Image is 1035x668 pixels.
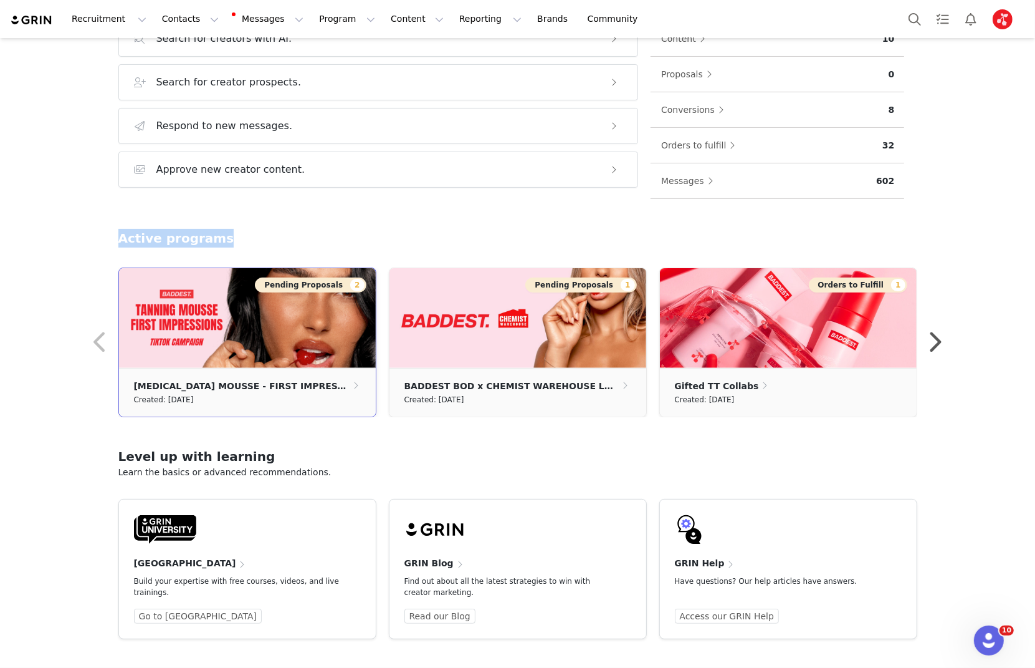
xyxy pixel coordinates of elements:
[118,152,639,188] button: Approve new creator content.
[156,31,292,46] h3: Search for creators with AI.
[957,5,985,33] button: Notifications
[525,278,636,293] button: Pending Proposals1
[156,162,305,177] h3: Approve new creator content.
[661,64,718,84] button: Proposals
[530,5,579,33] a: Brands
[675,393,735,407] small: Created: [DATE]
[118,108,639,144] button: Respond to new messages.
[404,393,464,407] small: Created: [DATE]
[889,104,895,117] p: 8
[134,379,351,393] p: [MEDICAL_DATA] MOUSSE - FIRST IMPRESSIONS CAMPAIGN
[404,379,620,393] p: BADDEST BOD x CHEMIST WAREHOUSE LAUNCH
[993,9,1013,29] img: cfdc7c8e-f9f4-406a-bed9-72c9a347eaed.jpg
[404,557,454,570] h4: GRIN Blog
[155,5,226,33] button: Contacts
[675,557,725,570] h4: GRIN Help
[118,229,234,248] h2: Active programs
[118,21,639,57] button: Search for creators with AI.
[661,135,742,155] button: Orders to fulfill
[118,466,917,479] p: Learn the basics or advanced recommendations.
[580,5,651,33] a: Community
[118,447,917,466] h2: Level up with learning
[661,100,730,120] button: Conversions
[809,278,907,293] button: Orders to Fulfill1
[156,75,302,90] h3: Search for creator prospects.
[404,515,467,545] img: grin-logo-black.svg
[134,393,194,407] small: Created: [DATE]
[974,626,1004,656] iframe: Intercom live chat
[661,171,720,191] button: Messages
[889,68,895,81] p: 0
[661,29,712,49] button: Content
[134,515,196,545] img: GRIN-University-Logo-Black.svg
[389,268,646,368] img: e3dfdf53-ca2f-4265-8276-c5e26eec39b0.jpg
[404,576,611,598] p: Find out about all the latest strategies to win with creator marketing.
[876,175,894,188] p: 602
[134,557,236,570] h4: [GEOGRAPHIC_DATA]
[10,14,54,26] img: grin logo
[452,5,529,33] button: Reporting
[675,609,780,624] a: Access our GRIN Help
[64,5,154,33] button: Recruitment
[999,626,1014,636] span: 10
[675,515,705,545] img: GRIN-help-icon.svg
[134,609,262,624] a: Go to [GEOGRAPHIC_DATA]
[901,5,928,33] button: Search
[882,139,894,152] p: 32
[227,5,311,33] button: Messages
[660,268,917,368] img: 2c73135a-8a47-4848-a7fd-940207521d89.jpg
[929,5,956,33] a: Tasks
[255,278,366,293] button: Pending Proposals2
[118,64,639,100] button: Search for creator prospects.
[383,5,451,33] button: Content
[134,576,341,598] p: Build your expertise with free courses, videos, and live trainings.
[675,379,759,393] p: Gifted TT Collabs
[985,9,1025,29] button: Profile
[675,576,882,587] p: Have questions? Our help articles have answers.
[312,5,383,33] button: Program
[404,609,475,624] a: Read our Blog
[156,119,293,133] h3: Respond to new messages.
[882,32,894,46] p: 10
[119,268,376,368] img: 30105e50-fbc6-491f-abf8-c055b00be18f.png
